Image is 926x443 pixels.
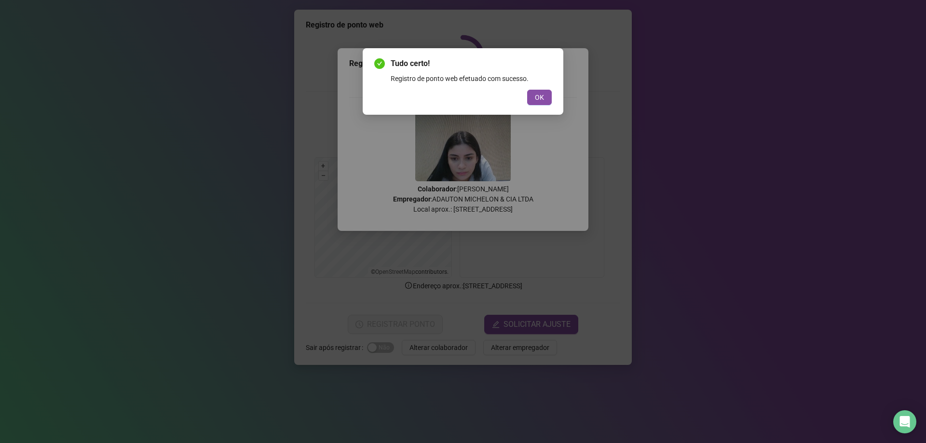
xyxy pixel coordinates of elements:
span: Tudo certo! [391,58,552,69]
span: OK [535,92,544,103]
div: Open Intercom Messenger [893,410,916,433]
div: Registro de ponto web efetuado com sucesso. [391,73,552,84]
span: check-circle [374,58,385,69]
button: OK [527,90,552,105]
